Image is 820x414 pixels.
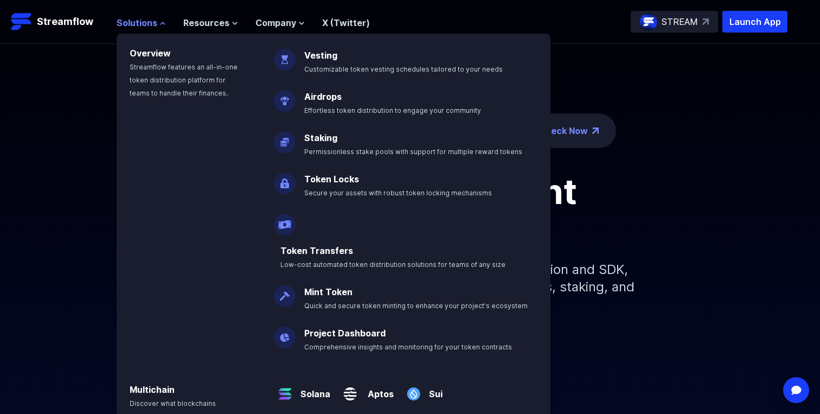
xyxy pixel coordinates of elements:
[274,374,296,405] img: Solana
[304,106,481,114] span: Effortless token distribution to engage your community
[274,123,296,153] img: Staking
[255,16,296,29] span: Company
[722,11,787,33] button: Launch App
[130,63,238,97] span: Streamflow features an all-in-one token distribution platform for teams to handle their finances.
[304,65,503,73] span: Customizable token vesting schedules tailored to your needs
[640,13,657,30] img: streamflow-logo-circle.png
[402,374,425,405] img: Sui
[274,277,296,307] img: Mint Token
[130,384,175,395] a: Multichain
[631,11,718,33] a: STREAM
[783,377,809,403] div: Open Intercom Messenger
[304,343,512,351] span: Comprehensive insights and monitoring for your token contracts
[183,16,238,29] button: Resources
[183,16,229,29] span: Resources
[304,174,359,184] a: Token Locks
[37,14,93,29] p: Streamflow
[130,48,171,59] a: Overview
[274,40,296,71] img: Vesting
[322,17,370,28] a: X (Twitter)
[662,15,698,28] p: STREAM
[304,148,522,156] span: Permissionless stake pools with support for multiple reward tokens
[339,374,361,405] img: Aptos
[296,379,330,400] a: Solana
[274,164,296,194] img: Token Locks
[702,18,709,25] img: top-right-arrow.svg
[274,318,296,348] img: Project Dashboard
[304,302,528,310] span: Quick and secure token minting to enhance your project's ecosystem
[304,91,342,102] a: Airdrops
[592,128,599,134] img: top-right-arrow.png
[304,189,492,197] span: Secure your assets with robust token locking mechanisms
[304,328,386,339] a: Project Dashboard
[117,16,166,29] button: Solutions
[11,11,33,33] img: Streamflow Logo
[425,379,443,400] a: Sui
[304,50,337,61] a: Vesting
[11,11,106,33] a: Streamflow
[274,205,296,235] img: Payroll
[280,260,505,269] span: Low-cost automated token distribution solutions for teams of any size
[280,245,353,256] a: Token Transfers
[274,81,296,112] img: Airdrops
[304,286,353,297] a: Mint Token
[117,16,157,29] span: Solutions
[361,379,394,400] a: Aptos
[539,124,588,137] a: Check Now
[304,132,337,143] a: Staking
[255,16,305,29] button: Company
